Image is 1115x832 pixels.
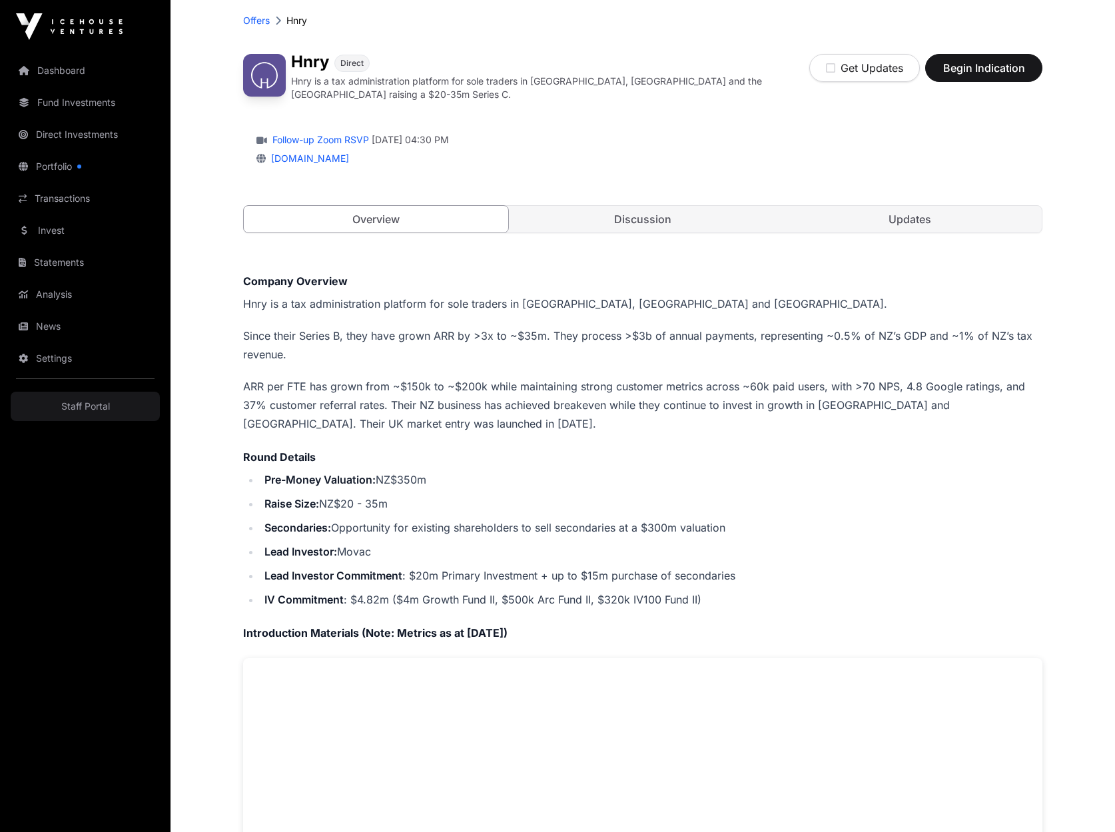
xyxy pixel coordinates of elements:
[243,626,508,639] strong: Introduction Materials (Note: Metrics as at [DATE])
[291,54,329,72] h1: Hnry
[260,518,1042,537] li: Opportunity for existing shareholders to sell secondaries at a $300m valuation
[243,326,1042,364] p: Since their Series B, they have grown ARR by >3x to ~$35m. They process >$3b of annual payments, ...
[11,392,160,421] a: Staff Portal
[270,133,369,147] a: Follow-up Zoom RSVP
[340,58,364,69] span: Direct
[260,470,1042,489] li: NZ$350m
[260,590,1042,609] li: : $4.82m ($4m Growth Fund II, $500k Arc Fund II, $320k IV100 Fund II)
[243,54,286,97] img: Hnry
[286,14,307,27] p: Hnry
[260,542,1042,561] li: Movac
[244,206,1042,232] nav: Tabs
[11,248,160,277] a: Statements
[11,280,160,309] a: Analysis
[243,450,316,464] strong: Round Details
[264,497,319,510] strong: Raise Size:
[264,593,344,606] strong: IV Commitment
[243,205,509,233] a: Overview
[925,67,1042,81] a: Begin Indication
[777,206,1042,232] a: Updates
[809,54,920,82] button: Get Updates
[243,294,1042,313] p: Hnry is a tax administration platform for sole traders in [GEOGRAPHIC_DATA], [GEOGRAPHIC_DATA] an...
[243,377,1042,433] p: ARR per FTE has grown from ~$150k to ~$200k while maintaining strong customer metrics across ~60k...
[11,56,160,85] a: Dashboard
[291,75,809,101] p: Hnry is a tax administration platform for sole traders in [GEOGRAPHIC_DATA], [GEOGRAPHIC_DATA] an...
[1048,768,1115,832] iframe: Chat Widget
[11,152,160,181] a: Portfolio
[264,545,337,558] strong: Lead Investor:
[11,312,160,341] a: News
[11,344,160,373] a: Settings
[16,13,123,40] img: Icehouse Ventures Logo
[942,60,1026,76] span: Begin Indication
[11,88,160,117] a: Fund Investments
[264,521,331,534] strong: Secondaries:
[11,120,160,149] a: Direct Investments
[243,14,270,27] a: Offers
[11,216,160,245] a: Invest
[260,494,1042,513] li: NZ$20 - 35m
[243,274,348,288] strong: Company Overview
[260,566,1042,585] li: : $20m Primary Investment + up to $15m purchase of secondaries
[266,153,349,164] a: [DOMAIN_NAME]
[511,206,775,232] a: Discussion
[264,473,376,486] strong: Pre-Money Valuation:
[372,133,449,147] span: [DATE] 04:30 PM
[925,54,1042,82] button: Begin Indication
[11,184,160,213] a: Transactions
[264,569,402,582] strong: Lead Investor Commitment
